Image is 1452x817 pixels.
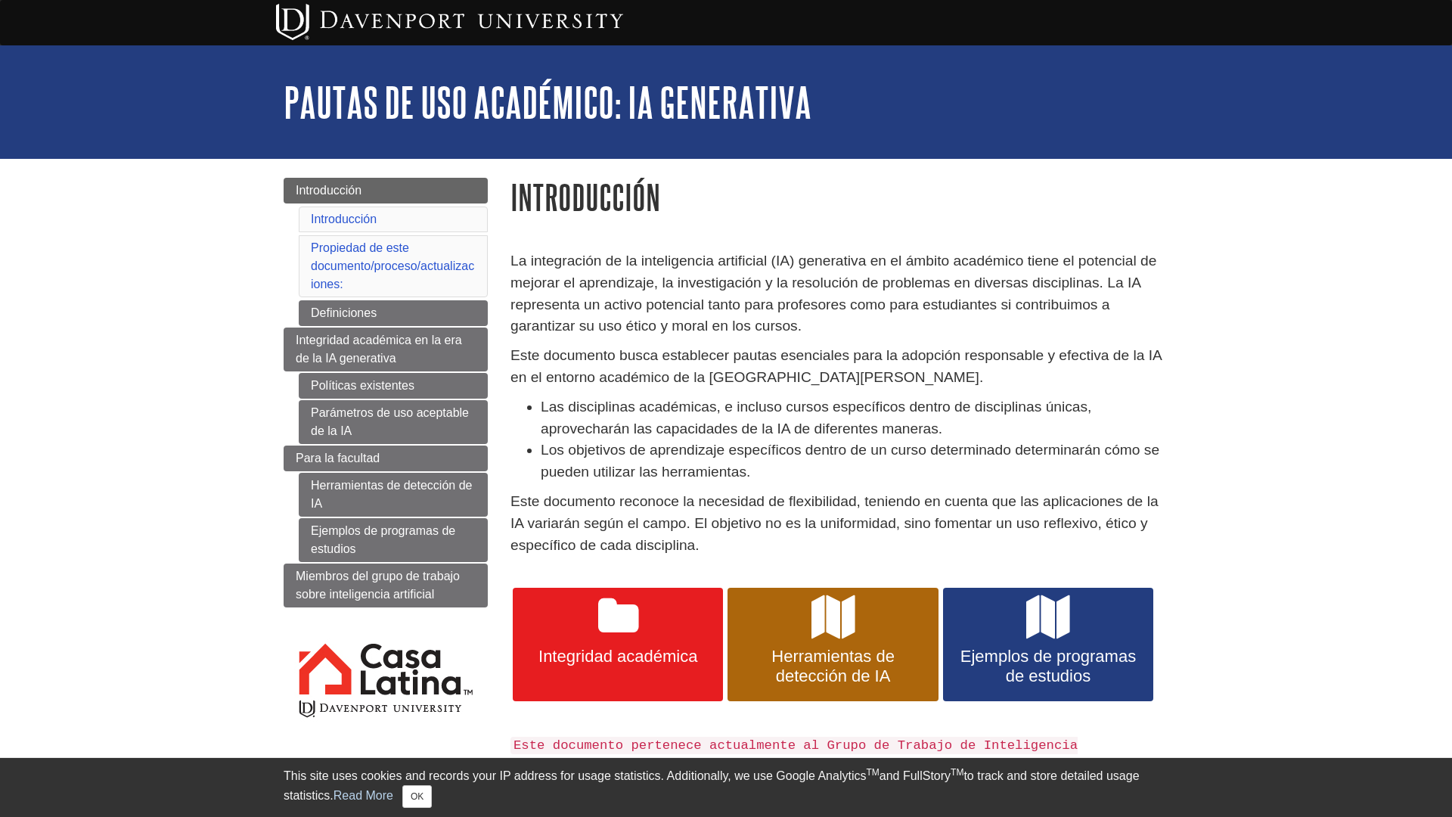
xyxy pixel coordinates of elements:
p: La integración de la inteligencia artificial (IA) generativa en el ámbito académico tiene el pote... [510,250,1168,337]
h1: Introducción [510,178,1168,216]
sup: TM [951,767,963,778]
div: This site uses cookies and records your IP address for usage statistics. Additionally, we use Goo... [284,767,1168,808]
a: Introducción [284,178,488,203]
a: Integridad académica en la era de la IA generativa [284,328,488,371]
sup: TM [866,767,879,778]
a: Ejemplos de programas de estudios [943,588,1153,701]
a: Parámetros de uso aceptable de la IA [299,400,488,444]
span: Introducción [296,184,361,197]
span: Ejemplos de programas de estudios [954,647,1142,686]
p: Este documento reconoce la necesidad de flexibilidad, teniendo en cuenta que las aplicaciones de ... [510,491,1168,556]
a: Para la facultad [284,446,488,471]
img: Davenport University [276,4,623,40]
a: Miembros del grupo de trabajo sobre inteligencia artificial [284,564,488,607]
a: Herramientas de detección de IA [728,588,938,701]
span: Integridad académica [524,647,712,666]
a: Definiciones [299,300,488,326]
span: Herramientas de detección de IA [739,647,926,686]
a: Herramientas de detección de IA [299,473,488,517]
li: Las disciplinas académicas, e incluso cursos específicos dentro de disciplinas únicas, aprovechar... [541,396,1168,440]
button: Close [402,785,432,808]
li: Los objetivos de aprendizaje específicos dentro de un curso determinado determinarán cómo se pued... [541,440,1168,483]
a: Ejemplos de programas de estudios [299,518,488,562]
a: Políticas existentes [299,373,488,399]
a: Integridad académica [513,588,723,701]
span: Para la facultad [296,452,380,464]
a: Introducción [311,213,377,225]
a: Read More [334,789,393,802]
a: Pautas de uso académico: IA generativa [284,79,811,126]
p: Este documento busca establecer pautas esenciales para la adopción responsable y efectiva de la I... [510,345,1168,389]
span: Miembros del grupo de trabajo sobre inteligencia artificial [296,570,460,601]
a: Propiedad de este documento/proceso/actualizaciones: [311,241,474,290]
span: Integridad académica en la era de la IA generativa [296,334,462,365]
